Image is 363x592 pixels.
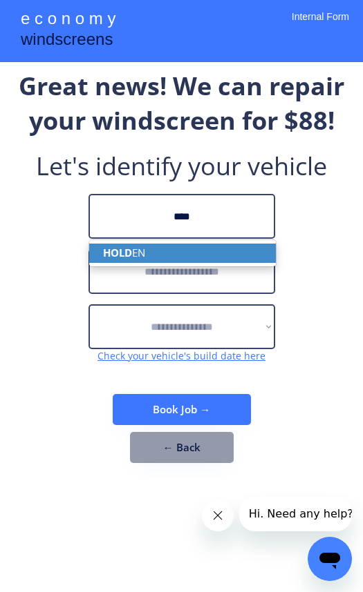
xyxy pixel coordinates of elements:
div: Let's identify your vehicle [36,149,327,184]
button: Book Job → [113,394,251,425]
button: ← Back [130,432,234,463]
div: windscreens [21,28,113,55]
strong: HOLD [103,246,132,259]
div: Internal Form [292,10,349,41]
div: e c o n o m y [21,7,115,33]
div: Great news! We can repair your windscreen for $88! [12,69,351,139]
iframe: Close message [202,500,234,531]
span: Hi. Need any help? [10,10,114,23]
p: EN [89,244,276,262]
iframe: Message from company [239,497,352,531]
a: Check your vehicle's build date here [97,349,266,362]
iframe: Button to launch messaging window [308,537,352,581]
